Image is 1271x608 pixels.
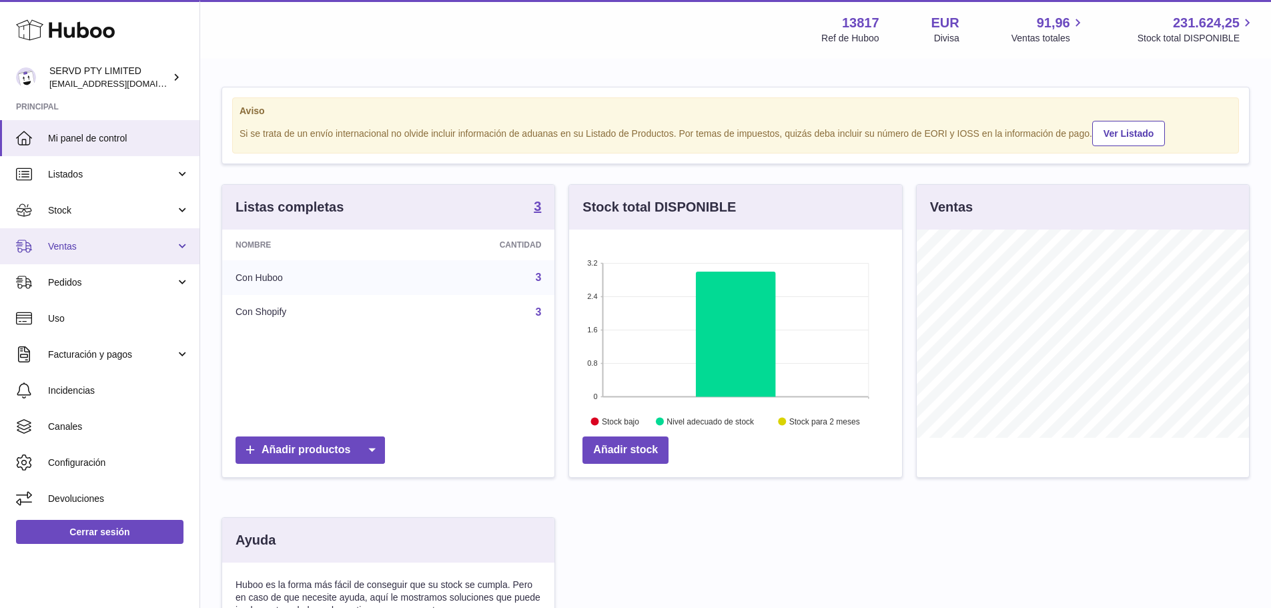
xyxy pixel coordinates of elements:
text: 2.4 [588,292,598,300]
th: Cantidad [399,230,555,260]
span: Ventas [48,240,175,253]
a: 91,96 Ventas totales [1011,14,1086,45]
a: 3 [535,272,541,283]
span: Listados [48,168,175,181]
a: Ver Listado [1092,121,1165,146]
strong: 13817 [842,14,879,32]
span: Incidencias [48,384,189,397]
a: Añadir stock [582,436,669,464]
span: Pedidos [48,276,175,289]
a: 3 [535,306,541,318]
span: [EMAIL_ADDRESS][DOMAIN_NAME] [49,78,196,89]
span: Configuración [48,457,189,469]
span: Uso [48,312,189,325]
span: Ventas totales [1011,32,1086,45]
strong: EUR [931,14,959,32]
span: Canales [48,420,189,433]
span: Stock [48,204,175,217]
a: 231.624,25 Stock total DISPONIBLE [1138,14,1255,45]
th: Nombre [222,230,399,260]
span: Stock total DISPONIBLE [1138,32,1255,45]
span: Mi panel de control [48,132,189,145]
text: Nivel adecuado de stock [667,417,755,426]
h3: Ventas [930,198,973,216]
span: 231.624,25 [1173,14,1240,32]
h3: Ayuda [236,531,276,549]
a: 3 [534,200,541,216]
h3: Listas completas [236,198,344,216]
text: 3.2 [588,259,598,267]
div: Si se trata de un envío internacional no olvide incluir información de aduanas en su Listado de P... [240,119,1232,146]
text: 1.6 [588,326,598,334]
strong: Aviso [240,105,1232,117]
text: Stock para 2 meses [789,417,860,426]
span: Facturación y pagos [48,348,175,361]
text: 0.8 [588,359,598,367]
div: SERVD PTY LIMITED [49,65,169,90]
span: Devoluciones [48,493,189,505]
img: internalAdmin-13817@internal.huboo.com [16,67,36,87]
div: Divisa [934,32,959,45]
a: Añadir productos [236,436,385,464]
div: Ref de Huboo [821,32,879,45]
h3: Stock total DISPONIBLE [582,198,736,216]
text: Stock bajo [602,417,639,426]
span: 91,96 [1037,14,1070,32]
td: Con Huboo [222,260,399,295]
td: Con Shopify [222,295,399,330]
strong: 3 [534,200,541,213]
text: 0 [594,392,598,400]
a: Cerrar sesión [16,520,183,544]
